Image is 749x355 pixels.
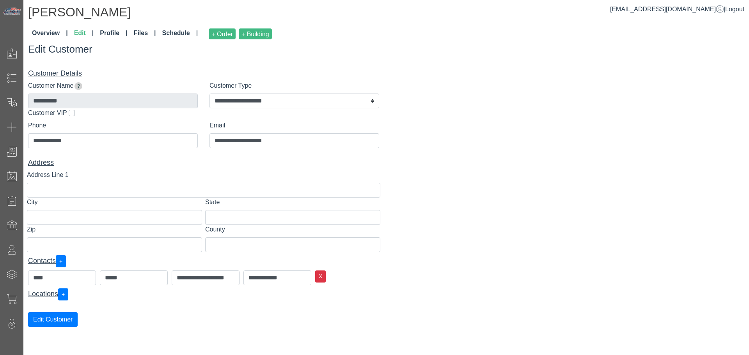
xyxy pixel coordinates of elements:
h3: Edit Customer [28,43,749,55]
label: City [27,198,38,207]
button: + [58,288,68,300]
label: Address Line 1 [27,170,69,180]
div: Contacts [28,255,379,267]
button: + Order [209,28,236,39]
span: Logout [725,6,744,12]
label: Customer Type [209,81,252,90]
a: Profile [97,25,130,42]
label: Customer Name [28,81,73,90]
label: Phone [28,121,46,130]
a: Schedule [159,25,201,42]
button: X [315,270,326,283]
img: Metals Direct Inc Logo [2,7,22,16]
a: [EMAIL_ADDRESS][DOMAIN_NAME] [610,6,724,12]
h1: [PERSON_NAME] [28,5,749,22]
button: + [56,255,66,267]
div: | [610,5,744,14]
label: Customer VIP [28,108,67,118]
div: Address [28,157,379,168]
a: Overview [29,25,71,42]
label: State [205,198,220,207]
a: Files [131,25,159,42]
div: Locations [28,288,379,300]
button: Edit Customer [28,312,78,327]
label: County [205,225,225,234]
label: Email [209,121,225,130]
button: + Building [239,28,272,39]
a: Edit [71,25,97,42]
label: Zip [27,225,35,234]
span: Name cannot be edited at this time. [75,82,82,90]
div: Customer Details [28,68,379,79]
